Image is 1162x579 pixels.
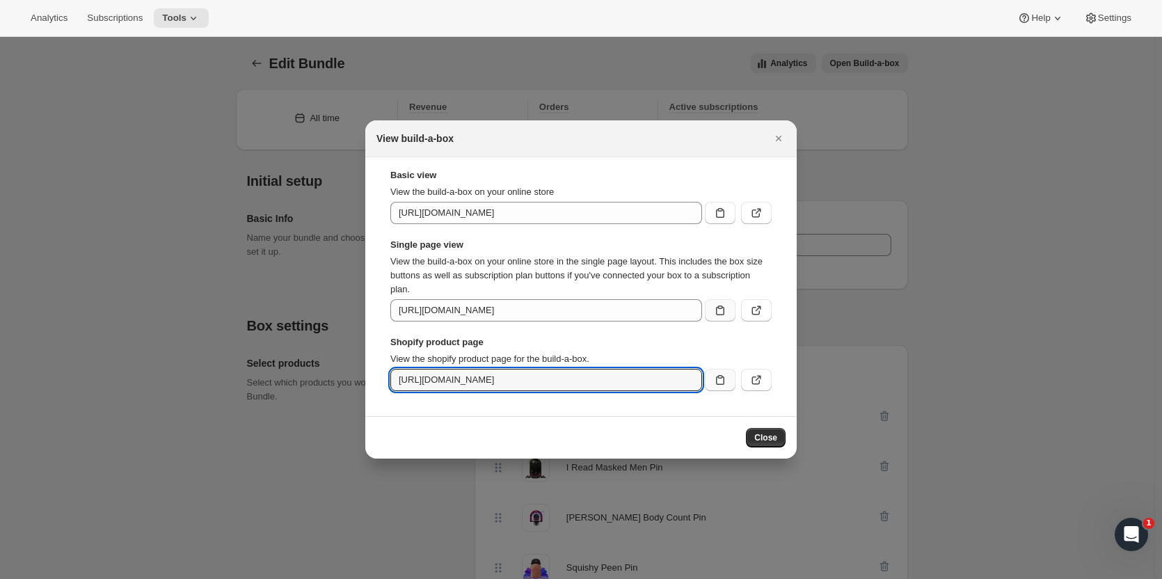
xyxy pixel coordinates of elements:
button: Close [746,428,786,447]
button: Tools [154,8,209,28]
span: Tools [162,13,186,24]
span: Close [754,432,777,443]
strong: Single page view [390,238,772,252]
p: View the build-a-box on your online store [390,185,772,199]
button: Close [769,129,788,148]
span: Subscriptions [87,13,143,24]
iframe: Intercom live chat [1115,518,1148,551]
span: Settings [1098,13,1131,24]
span: 1 [1143,518,1154,529]
span: Analytics [31,13,67,24]
button: Help [1009,8,1072,28]
p: View the shopify product page for the build-a-box. [390,352,772,366]
button: Settings [1076,8,1140,28]
span: Help [1031,13,1050,24]
strong: Basic view [390,168,772,182]
button: Subscriptions [79,8,151,28]
p: View the build-a-box on your online store in the single page layout. This includes the box size b... [390,255,772,296]
button: Analytics [22,8,76,28]
strong: Shopify product page [390,335,772,349]
h2: View build-a-box [376,132,454,145]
